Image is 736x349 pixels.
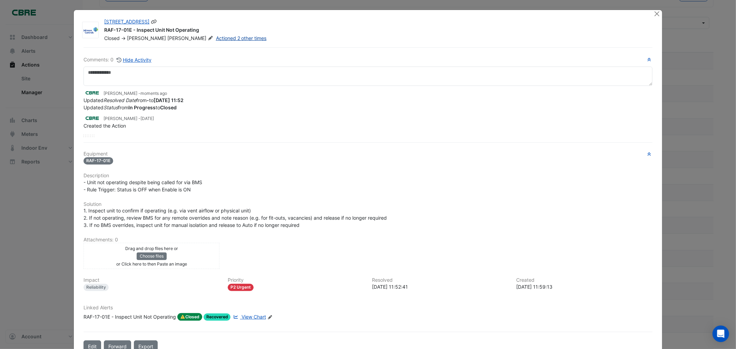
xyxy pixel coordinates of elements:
[104,97,136,103] em: Resolved Date
[204,313,231,321] span: Recovered
[372,283,508,290] div: [DATE] 11:52:41
[160,104,177,110] strong: Closed
[82,27,98,34] img: Johnson Controls
[84,305,652,311] h6: Linked Alerts
[116,56,152,64] button: Hide Activity
[84,277,219,283] h6: Impact
[137,252,167,260] button: Choose files
[84,114,101,122] img: CBRE Charter Hall
[84,201,652,207] h6: Solution
[128,104,156,110] strong: In Progress
[84,104,177,110] span: Updated from to
[84,179,202,192] span: - Unit not operating despite being called for via BMS - Rule Trigger: Status is OFF when Enable i...
[84,89,101,97] img: CBRE Charter Hall
[147,97,149,103] strong: -
[84,284,109,291] div: Reliability
[104,19,149,24] a: [STREET_ADDRESS]
[84,151,652,157] h6: Equipment
[228,284,254,291] div: P2 Urgent
[517,277,652,283] h6: Created
[116,261,187,267] small: or Click here to then Paste an image
[154,97,184,103] strong: 2025-09-25 11:52:41
[84,97,184,103] span: Updated from to
[104,104,118,110] em: Status
[127,35,166,41] span: [PERSON_NAME]
[151,19,157,24] span: Copy link to clipboard
[232,313,266,321] a: View Chart
[167,35,214,42] span: [PERSON_NAME]
[372,277,508,283] h6: Resolved
[104,116,154,122] small: [PERSON_NAME] -
[177,313,202,321] span: Closed
[84,237,652,243] h6: Attachments: 0
[104,27,645,35] div: RAF-17-01E - Inspect Unit Not Operating
[517,283,652,290] div: [DATE] 11:59:13
[104,90,167,97] small: [PERSON_NAME] -
[125,246,178,251] small: Drag and drop files here or
[140,91,167,96] span: 2025-09-25 11:52:41
[654,10,661,17] button: Close
[84,157,113,164] span: RAF-17-01E
[84,173,652,179] h6: Description
[242,314,266,320] span: View Chart
[84,208,387,228] span: 1. Inspect unit to confirm if operating (e.g. via vent airflow or physical unit) 2. If not operat...
[713,326,729,342] div: Open Intercom Messenger
[84,56,152,64] div: Comments: 0
[121,35,126,41] span: ->
[228,277,364,283] h6: Priority
[140,116,154,121] span: 2025-09-22 11:59:13
[104,35,120,41] span: Closed
[216,35,267,41] a: Actioned 2 other times
[84,123,126,129] span: Created the Action
[84,313,176,321] div: RAF-17-01E - Inspect Unit Not Operating
[267,315,273,320] fa-icon: Edit Linked Alerts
